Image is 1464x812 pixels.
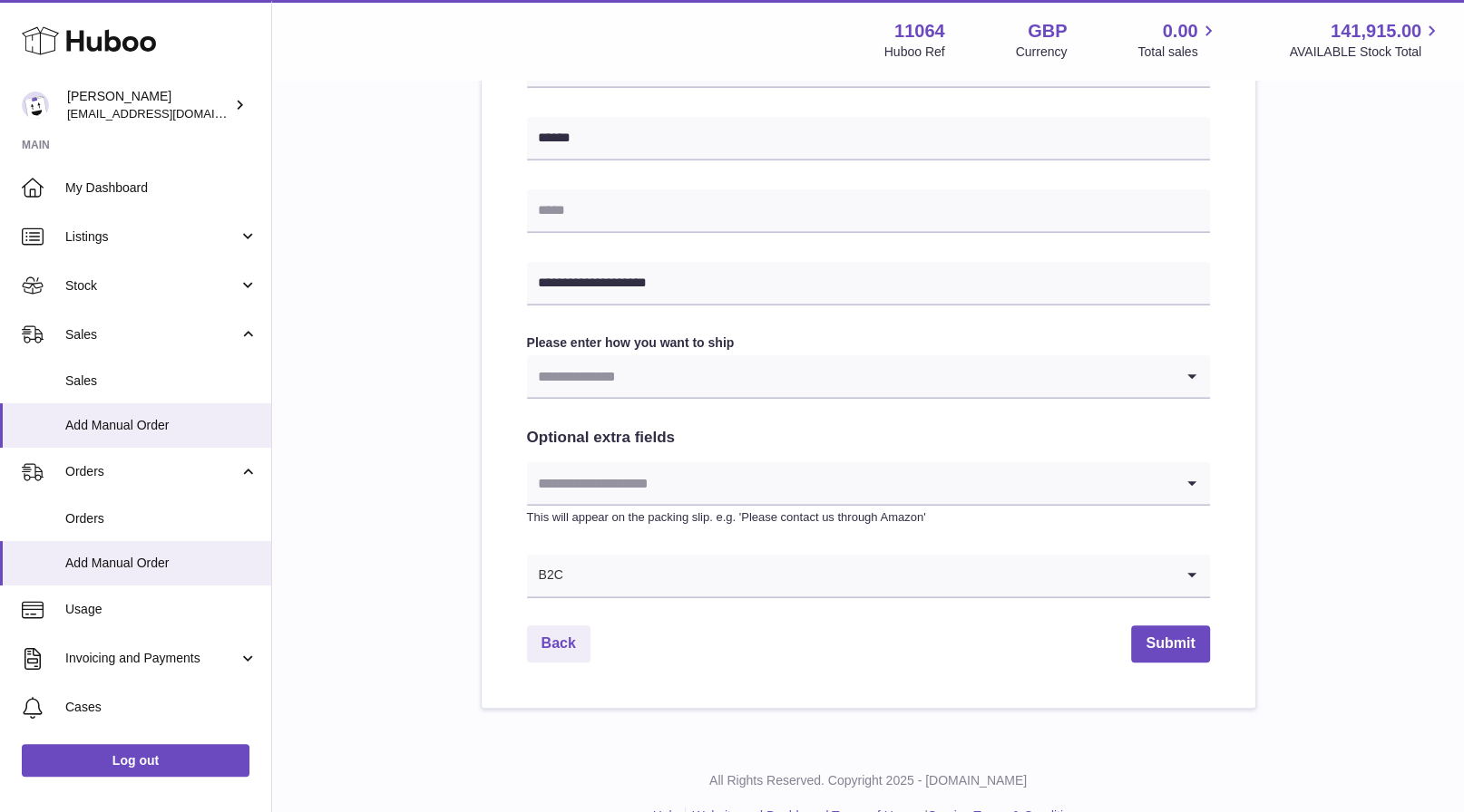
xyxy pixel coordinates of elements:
[65,601,258,618] span: Usage
[527,428,1210,449] h2: Optional extra fields
[287,772,1449,789] p: All Rights Reserved. Copyright 2025 - [DOMAIN_NAME]
[527,462,1174,504] input: Search for option
[1137,43,1218,61] span: Total sales
[527,555,1210,598] div: Search for option
[65,417,258,434] span: Add Manual Order
[894,19,945,43] strong: 11064
[1131,625,1209,662] button: Submit
[1028,19,1067,43] strong: GBP
[65,179,258,197] span: My Dashboard
[67,106,267,121] span: [EMAIL_ADDRESS][DOMAIN_NAME]
[65,228,239,246] span: Listings
[65,326,239,343] span: Sales
[65,372,258,390] span: Sales
[1137,19,1218,61] a: 0.00 Total sales
[564,555,1174,596] input: Search for option
[1163,19,1198,43] span: 0.00
[22,92,49,119] img: imichellrs@gmail.com
[527,355,1210,399] div: Search for option
[527,625,590,662] a: Back
[1016,43,1068,61] div: Currency
[65,650,239,667] span: Invoicing and Payments
[65,555,258,572] span: Add Manual Order
[527,462,1210,506] div: Search for option
[527,334,1210,352] label: Please enter how you want to ship
[65,699,258,716] span: Cases
[1289,19,1442,61] a: 141,915.00 AVAILABLE Stock Total
[65,510,258,527] span: Orders
[527,555,564,596] span: B2C
[22,744,249,777] a: Log out
[527,509,1210,526] p: This will appear on the packing slip. e.g. 'Please contact us through Amazon'
[1289,43,1442,61] span: AVAILABLE Stock Total
[65,463,239,480] span: Orders
[67,88,230,122] div: [PERSON_NAME]
[65,277,239,295] span: Stock
[527,355,1174,397] input: Search for option
[1331,19,1421,43] span: 141,915.00
[884,43,945,61] div: Huboo Ref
